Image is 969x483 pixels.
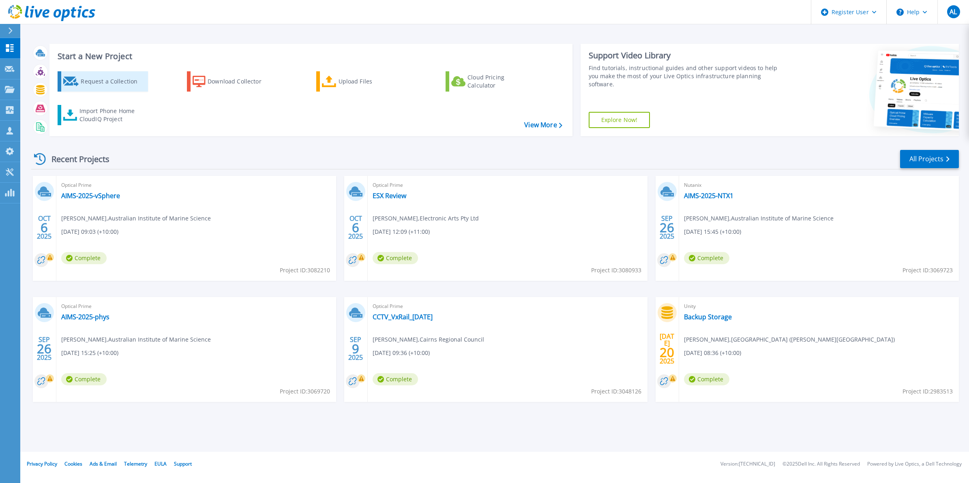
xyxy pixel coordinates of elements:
span: Project ID: 3080933 [591,266,641,275]
div: Import Phone Home CloudIQ Project [79,107,143,123]
span: Complete [373,252,418,264]
span: 26 [660,224,674,231]
span: Nutanix [684,181,954,190]
a: ESX Review [373,192,406,200]
a: Privacy Policy [27,460,57,467]
span: [DATE] 12:09 (+11:00) [373,227,430,236]
a: AIMS-2025-NTX1 [684,192,733,200]
a: All Projects [900,150,959,168]
span: Optical Prime [373,302,643,311]
span: [PERSON_NAME] , Australian Institute of Marine Science [684,214,834,223]
h3: Start a New Project [58,52,562,61]
a: AIMS-2025-phys [61,313,109,321]
div: Support Video Library [589,50,784,61]
span: Project ID: 3048126 [591,387,641,396]
div: OCT 2025 [36,213,52,242]
span: [DATE] 15:45 (+10:00) [684,227,741,236]
a: Download Collector [187,71,277,92]
a: Explore Now! [589,112,650,128]
div: OCT 2025 [348,213,363,242]
div: SEP 2025 [659,213,675,242]
li: Powered by Live Optics, a Dell Technology [867,462,962,467]
span: Complete [61,373,107,385]
a: Request a Collection [58,71,148,92]
span: Project ID: 3069720 [280,387,330,396]
div: Upload Files [339,73,403,90]
span: [PERSON_NAME] , Australian Institute of Marine Science [61,214,211,223]
a: Backup Storage [684,313,732,321]
span: Project ID: 2983513 [903,387,953,396]
span: [PERSON_NAME] , Cairns Regional Council [373,335,484,344]
span: [DATE] 15:25 (+10:00) [61,348,118,357]
span: [PERSON_NAME] , Australian Institute of Marine Science [61,335,211,344]
span: Complete [684,373,729,385]
span: [PERSON_NAME] , [GEOGRAPHIC_DATA] ([PERSON_NAME][GEOGRAPHIC_DATA]) [684,335,895,344]
span: Optical Prime [373,181,643,190]
a: Cookies [64,460,82,467]
span: Project ID: 3082210 [280,266,330,275]
a: AIMS-2025-vSphere [61,192,120,200]
div: Cloud Pricing Calculator [467,73,532,90]
span: [DATE] 09:03 (+10:00) [61,227,118,236]
span: 6 [41,224,48,231]
span: 20 [660,349,674,356]
a: Telemetry [124,460,147,467]
span: 9 [352,345,359,352]
span: Complete [684,252,729,264]
a: View More [524,121,562,129]
div: Recent Projects [31,149,120,169]
span: Project ID: 3069723 [903,266,953,275]
div: Download Collector [208,73,272,90]
div: Request a Collection [81,73,146,90]
div: SEP 2025 [36,334,52,363]
span: Complete [61,252,107,264]
span: [DATE] 09:36 (+10:00) [373,348,430,357]
span: [PERSON_NAME] , Electronic Arts Pty Ltd [373,214,479,223]
a: Support [174,460,192,467]
div: [DATE] 2025 [659,334,675,363]
div: Find tutorials, instructional guides and other support videos to help you make the most of your L... [589,64,784,88]
a: Ads & Email [90,460,117,467]
a: Upload Files [316,71,407,92]
span: Optical Prime [61,302,331,311]
span: AL [950,9,957,15]
a: Cloud Pricing Calculator [446,71,536,92]
span: Optical Prime [61,181,331,190]
a: CCTV_VxRail_[DATE] [373,313,433,321]
span: 6 [352,224,359,231]
span: 26 [37,345,51,352]
li: © 2025 Dell Inc. All Rights Reserved [782,462,860,467]
a: EULA [154,460,167,467]
span: Unity [684,302,954,311]
div: SEP 2025 [348,334,363,363]
li: Version: [TECHNICAL_ID] [720,462,775,467]
span: [DATE] 08:36 (+10:00) [684,348,741,357]
span: Complete [373,373,418,385]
